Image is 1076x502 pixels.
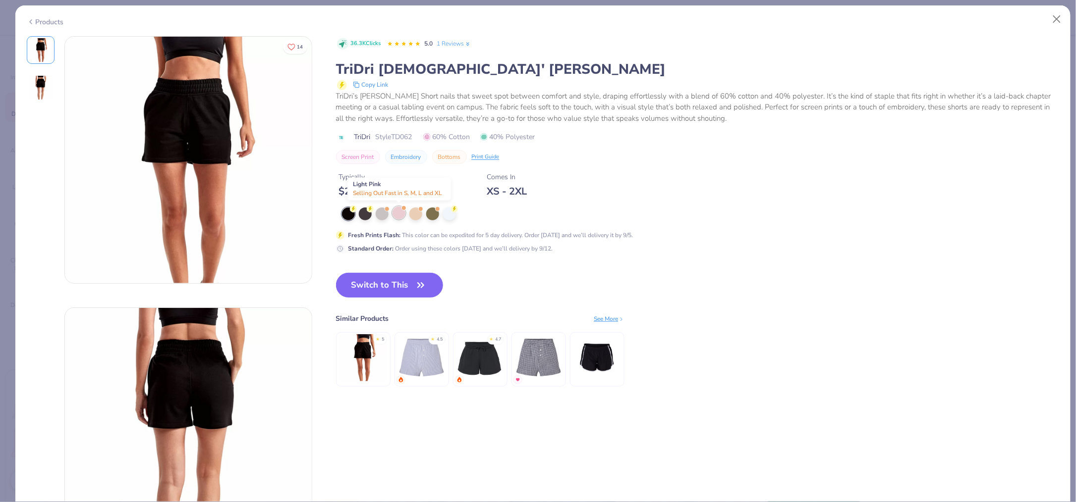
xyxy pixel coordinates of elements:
[573,334,621,381] img: Augusta Ladies' Pulse Team Short
[376,132,412,142] span: Style TD062
[456,334,504,381] img: Independent Trading Co. Women’s Lightweight California Wave Wash Sweatshorts
[515,334,562,381] img: Fresh Prints Poppy Gingham Shorts
[487,172,527,182] div: Comes In
[347,178,451,201] div: Light Pink
[385,150,427,164] button: Embroidery
[336,60,1060,79] div: TriDri [DEMOGRAPHIC_DATA]' [PERSON_NAME]
[354,132,371,142] span: TriDri
[398,377,404,383] img: trending.gif
[350,79,392,91] button: copy to clipboard
[336,150,380,164] button: Screen Print
[594,314,624,323] div: See More
[336,91,1060,124] div: TriDri’s [PERSON_NAME] Short nails that sweet spot between comfort and style, draping effortlessl...
[437,336,443,343] div: 4.5
[336,273,444,298] button: Switch to This
[387,36,421,52] div: 5.0 Stars
[1048,10,1067,29] button: Close
[432,150,467,164] button: Bottoms
[340,334,387,381] img: TriDri Ladies' Maria Jogger Short
[339,172,420,182] div: Typically
[348,245,394,252] strong: Standard Order :
[496,336,502,343] div: 4.7
[490,336,494,340] div: ★
[376,336,380,340] div: ★
[27,17,64,27] div: Products
[425,40,433,48] span: 5.0
[398,334,445,381] img: Fresh Prints Poppy Striped Shorts
[29,76,53,100] img: Back
[348,231,633,240] div: This color can be expedited for 5 day delivery. Order [DATE] and we’ll delivery it by 9/5.
[480,132,535,142] span: 40% Polyester
[297,45,303,50] span: 14
[339,185,420,198] div: $ 29.00 - $ 37.00
[65,37,312,283] img: Front
[472,153,500,161] div: Print Guide
[515,377,521,383] img: MostFav.gif
[437,39,471,48] a: 1 Reviews
[29,38,53,62] img: Front
[353,190,442,198] span: Selling Out Fast in S, M, L and XL
[348,231,401,239] strong: Fresh Prints Flash :
[283,40,307,54] button: Like
[487,185,527,198] div: XS - 2XL
[348,244,553,253] div: Order using these colors [DATE] and we’ll delivery by 9/12.
[456,377,462,383] img: trending.gif
[351,40,381,48] span: 36.3K Clicks
[336,134,349,142] img: brand logo
[382,336,385,343] div: 5
[431,336,435,340] div: ★
[336,313,389,324] div: Similar Products
[423,132,470,142] span: 60% Cotton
